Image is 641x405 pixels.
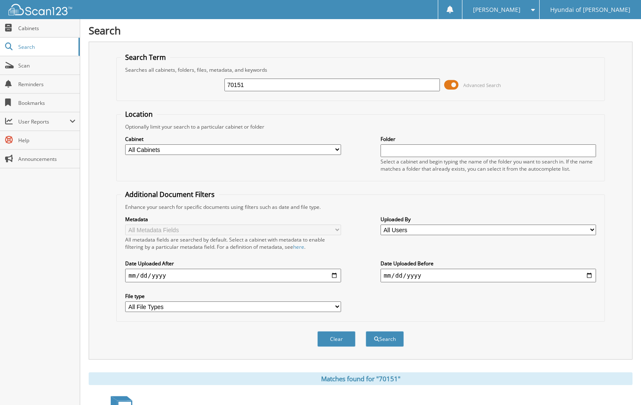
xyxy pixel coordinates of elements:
[89,372,633,385] div: Matches found for "70151"
[18,99,76,107] span: Bookmarks
[125,269,341,282] input: start
[125,135,341,143] label: Cabinet
[18,43,74,51] span: Search
[381,269,596,282] input: end
[121,203,600,211] div: Enhance your search for specific documents using filters such as date and file type.
[18,137,76,144] span: Help
[473,7,521,12] span: [PERSON_NAME]
[18,81,76,88] span: Reminders
[121,53,170,62] legend: Search Term
[121,110,157,119] legend: Location
[550,7,630,12] span: Hyundai of [PERSON_NAME]
[125,216,341,223] label: Metadata
[381,216,596,223] label: Uploaded By
[366,331,404,347] button: Search
[381,260,596,267] label: Date Uploaded Before
[121,123,600,130] div: Optionally limit your search to a particular cabinet or folder
[381,135,596,143] label: Folder
[8,4,72,15] img: scan123-logo-white.svg
[125,292,341,300] label: File type
[125,236,341,250] div: All metadata fields are searched by default. Select a cabinet with metadata to enable filtering b...
[125,260,341,267] label: Date Uploaded After
[293,243,304,250] a: here
[18,25,76,32] span: Cabinets
[18,118,70,125] span: User Reports
[463,82,501,88] span: Advanced Search
[89,23,633,37] h1: Search
[18,62,76,69] span: Scan
[121,190,219,199] legend: Additional Document Filters
[18,155,76,163] span: Announcements
[121,66,600,73] div: Searches all cabinets, folders, files, metadata, and keywords
[317,331,355,347] button: Clear
[381,158,596,172] div: Select a cabinet and begin typing the name of the folder you want to search in. If the name match...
